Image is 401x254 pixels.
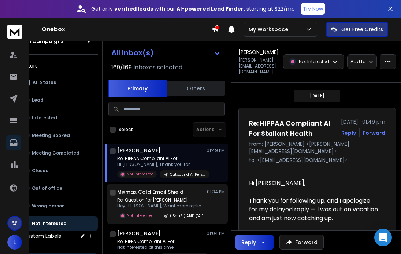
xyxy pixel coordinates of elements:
[19,216,98,231] button: Not Interested
[32,203,65,209] p: Wrong person
[32,168,49,174] p: Closed
[19,146,98,160] button: Meeting Completed
[249,196,379,223] p: Thank you for following up, and I apologize for my delayed reply — I was out on vacation and am j...
[363,129,385,137] div: Forward
[249,26,291,33] p: My Workspace
[238,57,279,75] p: [PERSON_NAME][EMAIL_ADDRESS][DOMAIN_NAME]
[177,5,245,12] strong: AI-powered Lead Finder,
[235,235,274,250] button: Reply
[299,59,329,65] p: Not Interested
[238,48,279,56] h1: [PERSON_NAME]
[7,235,22,250] button: L
[117,203,205,209] p: Hey [PERSON_NAME], Want more replies to
[42,25,212,34] h1: Onebox
[91,5,295,12] p: Get only with our starting at $22/mo
[310,93,324,99] p: [DATE]
[23,232,61,240] h3: Custom Labels
[19,34,98,48] button: All Campaigns
[119,127,133,133] label: Select
[249,140,385,155] p: from: [PERSON_NAME] <[PERSON_NAME][EMAIL_ADDRESS][DOMAIN_NAME]>
[117,147,161,154] h1: [PERSON_NAME]
[341,118,385,126] p: [DATE] : 01:49 pm
[249,118,337,139] h1: Re: HIPPAA Compliant AI For Stallant Health
[19,110,98,125] button: Interested
[117,156,205,162] p: Re: HIPPAA Compliant AI For
[249,156,385,164] p: to: <[EMAIL_ADDRESS][DOMAIN_NAME]>
[341,26,383,33] p: Get Free Credits
[374,229,392,246] div: Open Intercom Messenger
[170,172,205,177] p: Outbound AI Personalized
[114,5,153,12] strong: verified leads
[279,235,324,250] button: Forward
[7,25,22,39] img: logo
[133,63,182,72] h3: Inboxes selected
[301,3,325,15] button: Try Now
[350,59,365,65] p: Add to
[127,213,154,218] p: Not Interested
[33,80,56,86] p: All Status
[117,197,205,203] p: Re: Question for [PERSON_NAME]
[32,115,57,121] p: Interested
[32,97,44,103] p: Lead
[19,61,98,71] h3: Filters
[111,63,132,72] span: 169 / 169
[108,80,167,97] button: Primary
[341,129,356,137] button: Reply
[326,22,388,37] button: Get Free Credits
[207,231,225,236] p: 01:04 PM
[19,75,98,90] button: All Status
[207,148,225,153] p: 01:49 PM
[32,185,62,191] p: Out of office
[117,188,183,196] h1: Mixmax Cold Email Shield
[32,150,79,156] p: Meeting Completed
[19,199,98,213] button: Wrong person
[207,189,225,195] p: 01:34 PM
[170,213,205,219] p: ("SaaS") AND ("AI") | [GEOGRAPHIC_DATA]/CA | 500-5000 | BizDev/Mar | Owner/CXO/VP | 1+ yrs | Post...
[111,49,154,57] h1: All Inbox(s)
[167,80,225,97] button: Others
[117,162,205,167] p: Hi [PERSON_NAME], Thank you for
[19,128,98,143] button: Meeting Booked
[25,37,64,45] h1: All Campaigns
[117,239,205,244] p: Re: HIPPA Compliant AI For
[19,163,98,178] button: Closed
[32,221,67,226] p: Not Interested
[105,46,226,60] button: All Inbox(s)
[117,244,205,250] p: Not interested at this time
[19,93,98,108] button: Lead
[249,179,379,188] p: Hi [PERSON_NAME],
[19,181,98,196] button: Out of office
[32,133,70,138] p: Meeting Booked
[303,5,323,12] p: Try Now
[117,230,161,237] h1: [PERSON_NAME]
[241,239,256,246] div: Reply
[127,171,154,177] p: Not Interested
